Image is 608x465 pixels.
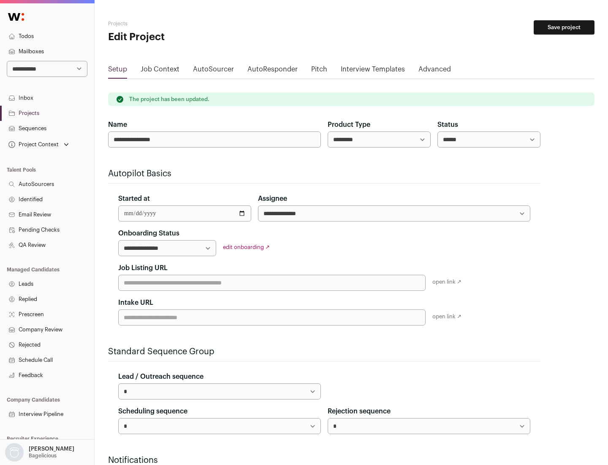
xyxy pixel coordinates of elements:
label: Status [437,120,458,130]
a: Job Context [141,64,179,78]
a: Pitch [311,64,327,78]
h2: Standard Sequence Group [108,346,540,358]
h1: Edit Project [108,30,270,44]
a: Advanced [418,64,451,78]
label: Product Type [328,120,370,130]
a: Setup [108,64,127,78]
button: Save project [534,20,594,35]
a: edit onboarding ↗ [223,244,270,250]
label: Intake URL [118,298,153,308]
label: Rejection sequence [328,406,391,416]
a: AutoResponder [247,64,298,78]
img: Wellfound [3,8,29,25]
p: Bagelicious [29,452,57,459]
button: Open dropdown [3,443,76,462]
label: Name [108,120,127,130]
label: Started at [118,194,150,204]
p: [PERSON_NAME] [29,446,74,452]
button: Open dropdown [7,139,71,150]
a: Interview Templates [341,64,405,78]
h2: Projects [108,20,270,27]
label: Job Listing URL [118,263,168,273]
label: Scheduling sequence [118,406,187,416]
h2: Autopilot Basics [108,168,540,180]
img: nopic.png [5,443,24,462]
p: The project has been updated. [129,96,209,103]
label: Lead / Outreach sequence [118,372,204,382]
label: Assignee [258,194,287,204]
a: AutoSourcer [193,64,234,78]
div: Project Context [7,141,59,148]
label: Onboarding Status [118,228,179,238]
